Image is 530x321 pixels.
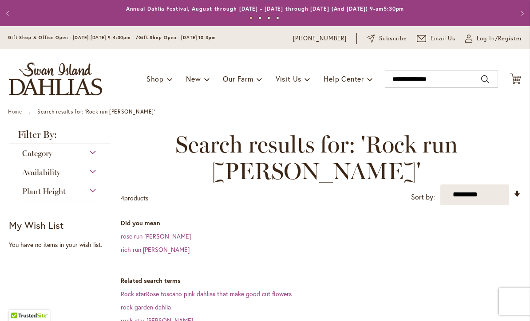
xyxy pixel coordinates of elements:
strong: My Wish List [9,219,63,231]
a: rich run [PERSON_NAME] [121,245,190,254]
span: Email Us [431,34,456,43]
a: Log In/Register [465,34,522,43]
iframe: Launch Accessibility Center [7,290,32,314]
span: Gift Shop & Office Open - [DATE]-[DATE] 9-4:30pm / [8,35,138,40]
a: Home [8,108,22,115]
button: Next [512,4,530,22]
span: Help Center [324,74,364,83]
span: Category [22,149,52,158]
dt: Did you mean [121,219,521,227]
span: Our Farm [223,74,253,83]
p: products [121,191,148,205]
span: Log In/Register [477,34,522,43]
span: Visit Us [276,74,301,83]
button: 2 of 4 [258,16,261,20]
a: Subscribe [367,34,407,43]
dt: Related search terms [121,276,521,285]
span: 4 [121,194,124,202]
a: Annual Dahlia Festival, August through [DATE] - [DATE] through [DATE] (And [DATE]) 9-am5:30pm [126,5,404,12]
div: You have no items in your wish list. [9,240,115,249]
a: [PHONE_NUMBER] [293,34,347,43]
a: rose run [PERSON_NAME] [121,232,191,240]
span: Plant Height [22,187,66,196]
span: Shop [146,74,164,83]
button: 4 of 4 [276,16,279,20]
button: 3 of 4 [267,16,270,20]
strong: Search results for: 'Rock run [PERSON_NAME]' [37,108,155,115]
a: Email Us [417,34,456,43]
a: rock garden dahlia [121,303,171,311]
button: 1 of 4 [249,16,253,20]
a: Rock starRose toscano pink dahlias that make good cut flowers [121,290,292,298]
a: store logo [9,63,102,95]
span: Availability [22,168,60,177]
span: New [186,74,201,83]
strong: Filter By: [9,130,111,144]
label: Sort by: [411,189,435,205]
span: Search results for: 'Rock run [PERSON_NAME]' [121,131,512,184]
span: Gift Shop Open - [DATE] 10-3pm [138,35,216,40]
span: Subscribe [379,34,407,43]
